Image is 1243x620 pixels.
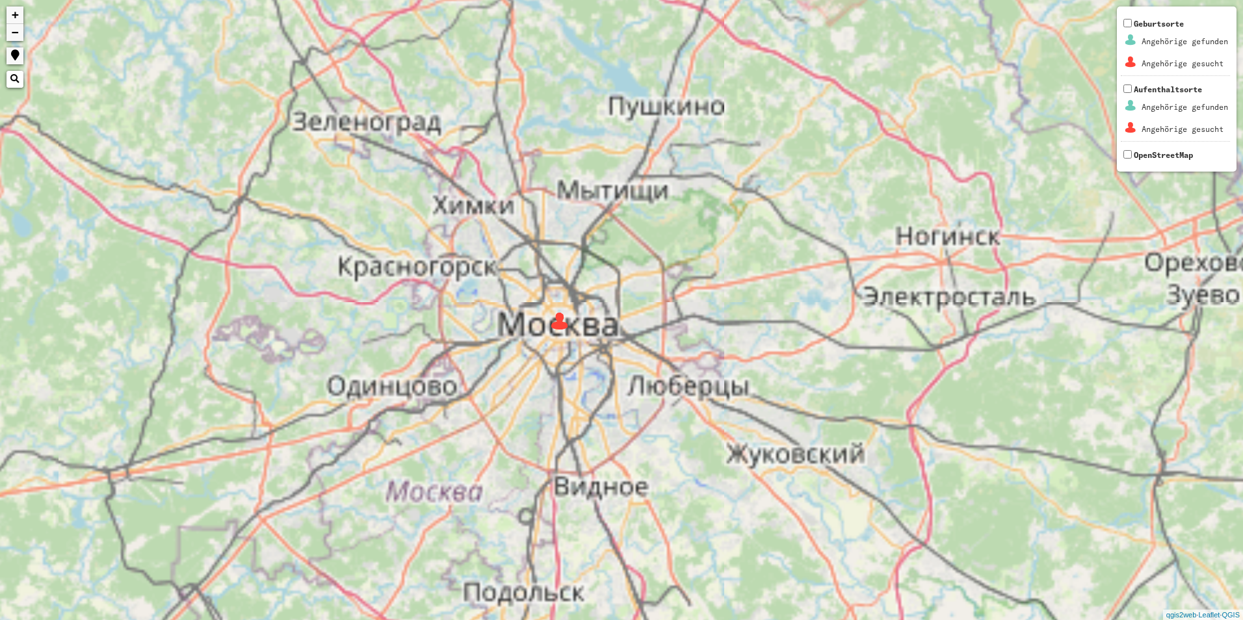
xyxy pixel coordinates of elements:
[1123,19,1132,27] input: GeburtsorteAngehörige gefundenAngehörige gesucht
[1166,611,1196,619] a: qgis2web
[7,47,23,64] a: Show me where I am
[1123,84,1132,93] input: AufenthaltsorteAngehörige gefundenAngehörige gesucht
[1123,150,1132,159] input: OpenStreetMap
[7,6,23,24] a: Zoom in
[1123,54,1139,70] img: Geburtsorte_2_Angeh%C3%B6rigegesucht1.png
[1123,97,1139,114] img: Aufenthaltsorte_1_Angeh%C3%B6rigegefunden0.png
[1121,84,1230,141] span: Aufenthaltsorte
[1121,19,1230,75] span: Geburtsorte
[1141,53,1229,74] td: Angehörige gesucht
[1141,119,1229,140] td: Angehörige gesucht
[1123,32,1139,48] img: Geburtsorte_2_Angeh%C3%B6rigegefunden0.png
[1222,611,1240,619] a: QGIS
[1134,150,1193,160] span: OpenStreetMap
[1141,31,1229,52] td: Angehörige gefunden
[1198,611,1220,619] a: Leaflet
[7,24,23,41] a: Zoom out
[1141,97,1229,118] td: Angehörige gefunden
[1123,120,1139,136] img: Aufenthaltsorte_1_Angeh%C3%B6rigegesucht1.png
